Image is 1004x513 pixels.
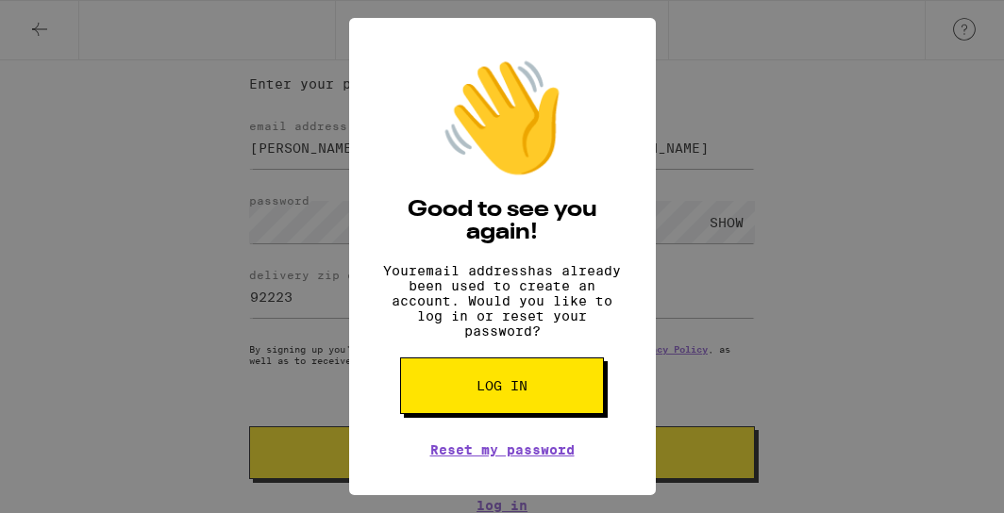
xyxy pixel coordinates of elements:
span: Log in [477,379,527,392]
div: 👋 [436,56,568,180]
p: Your email address has already been used to create an account. Would you like to log in or reset ... [377,263,627,339]
span: Help [42,13,81,30]
h2: Good to see you again! [377,199,627,244]
a: Reset my password [430,442,575,457]
button: Log in [400,357,604,414]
